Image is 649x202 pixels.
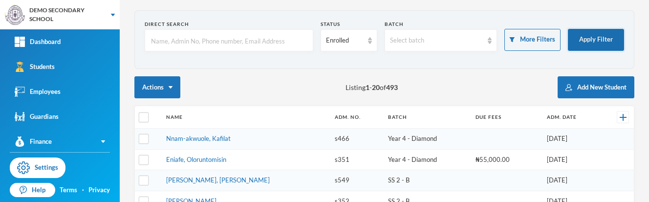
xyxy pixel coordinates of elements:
[390,36,483,45] div: Select batch
[15,136,52,147] div: Finance
[134,76,180,98] button: Actions
[166,176,270,184] a: [PERSON_NAME], [PERSON_NAME]
[166,156,226,163] a: Eniafe, Oloruntomisin
[330,106,383,129] th: Adm. No.
[10,183,55,198] a: Help
[383,149,471,170] td: Year 4 - Diamond
[321,21,377,28] div: Status
[558,76,634,98] button: Add New Student
[542,170,601,191] td: [DATE]
[471,149,542,170] td: ₦55,000.00
[10,157,65,178] a: Settings
[15,87,61,97] div: Employees
[326,36,363,45] div: Enrolled
[504,29,561,51] button: More Filters
[5,5,25,25] img: logo
[568,29,624,51] button: Apply Filter
[145,21,313,28] div: Direct Search
[366,83,369,91] b: 1
[542,129,601,150] td: [DATE]
[161,106,330,129] th: Name
[383,106,471,129] th: Batch
[88,185,110,195] a: Privacy
[15,112,59,122] div: Guardians
[383,170,471,191] td: SS 2 - B
[330,149,383,170] td: s351
[542,106,601,129] th: Adm. Date
[15,62,55,72] div: Students
[346,82,398,92] span: Listing - of
[471,106,542,129] th: Due Fees
[372,83,380,91] b: 20
[82,185,84,195] div: ·
[15,37,61,47] div: Dashboard
[330,129,383,150] td: s466
[542,149,601,170] td: [DATE]
[330,170,383,191] td: s549
[620,114,627,121] img: +
[386,83,398,91] b: 493
[385,21,497,28] div: Batch
[60,185,77,195] a: Terms
[29,6,101,23] div: DEMO SECONDARY SCHOOL
[150,30,308,52] input: Name, Admin No, Phone number, Email Address
[166,135,231,142] a: Nnam-akwuole, Kafilat
[383,129,471,150] td: Year 4 - Diamond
